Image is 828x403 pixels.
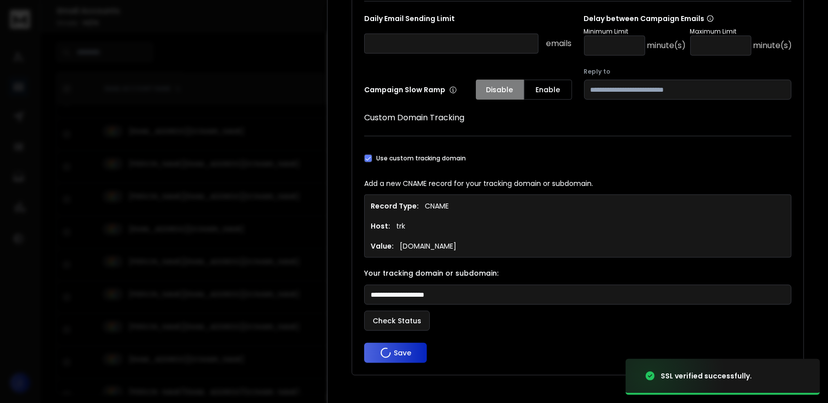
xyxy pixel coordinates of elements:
p: emails [546,38,572,50]
button: Enable [524,80,572,100]
p: Campaign Slow Ramp [364,85,457,95]
h1: Record Type: [371,201,419,211]
p: Delay between Campaign Emails [584,14,792,24]
h1: Value: [371,241,394,251]
p: CNAME [425,201,449,211]
label: Reply to [584,68,792,76]
h1: Custom Domain Tracking [364,112,791,124]
p: Maximum Limit [690,28,792,36]
div: SSL verified successfully. [661,371,752,381]
p: Add a new CNAME record for your tracking domain or subdomain. [364,178,791,188]
p: Minimum Limit [584,28,686,36]
p: [DOMAIN_NAME] [400,241,456,251]
button: Check Status [364,311,430,331]
p: minute(s) [647,40,686,52]
button: Save [364,343,427,363]
button: Disable [476,80,524,100]
p: minute(s) [753,40,792,52]
label: Use custom tracking domain [376,154,466,162]
h1: Host: [371,221,390,231]
p: Daily Email Sending Limit [364,14,572,28]
label: Your tracking domain or subdomain: [364,270,791,277]
p: trk [396,221,405,231]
